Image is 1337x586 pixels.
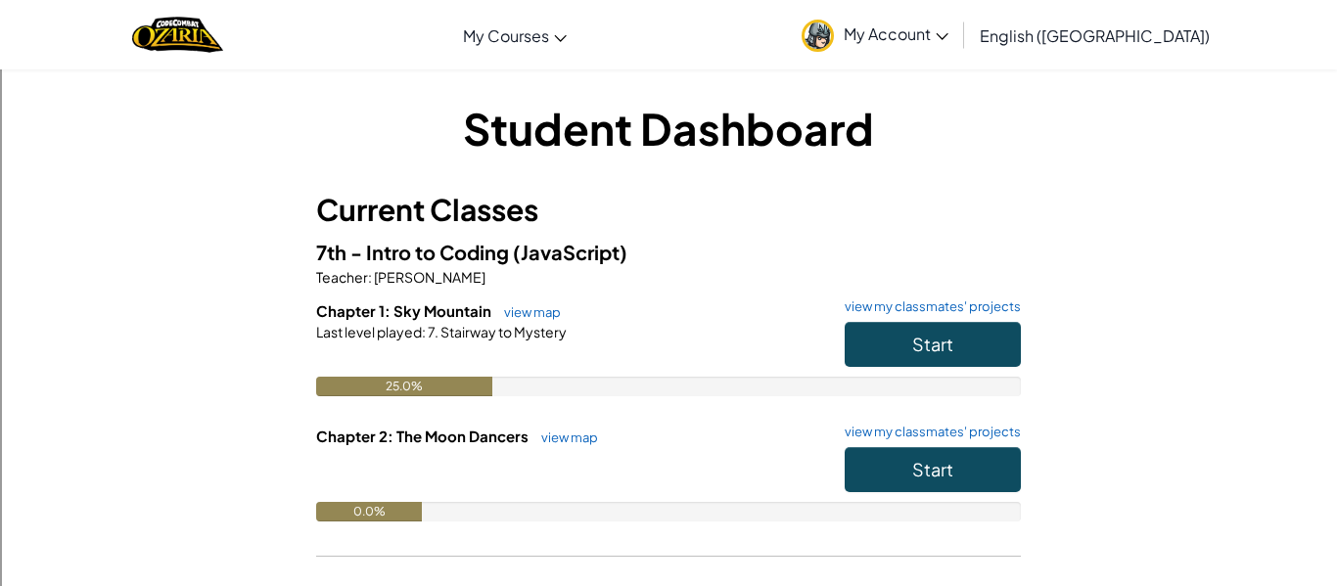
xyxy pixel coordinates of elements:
[132,15,223,55] a: Ozaria by CodeCombat logo
[792,4,958,66] a: My Account
[980,25,1210,46] span: English ([GEOGRAPHIC_DATA])
[132,15,223,55] img: Home
[970,9,1220,62] a: English ([GEOGRAPHIC_DATA])
[844,23,948,44] span: My Account
[802,20,834,52] img: avatar
[463,25,549,46] span: My Courses
[453,9,576,62] a: My Courses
